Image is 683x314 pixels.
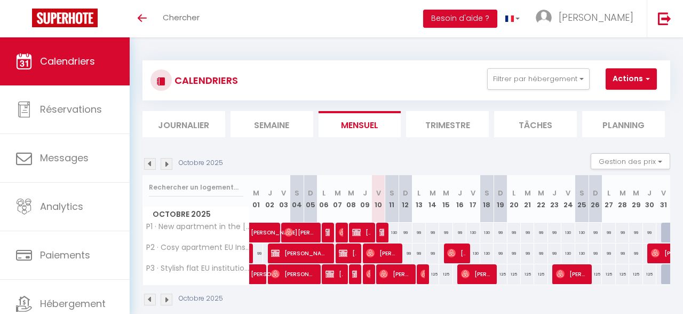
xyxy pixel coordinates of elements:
[412,244,426,263] div: 99
[453,175,466,223] th: 16
[536,10,552,26] img: ...
[575,223,589,242] div: 130
[143,207,249,222] span: Octobre 2025
[366,243,397,263] span: [PERSON_NAME]
[352,264,356,284] span: [PERSON_NAME]
[40,200,83,213] span: Analytics
[358,175,371,223] th: 09
[40,151,89,164] span: Messages
[142,111,225,137] li: Journalier
[494,244,507,263] div: 99
[602,244,615,263] div: 99
[366,264,370,284] span: Matis Hurion
[348,188,354,198] abbr: M
[426,223,439,242] div: 99
[145,244,251,252] span: P2 · Cosy apartment EU Institutions
[538,188,544,198] abbr: M
[250,244,263,263] div: 99
[616,264,629,284] div: 125
[643,223,656,242] div: 99
[466,244,480,263] div: 130
[149,178,243,197] input: Rechercher un logement...
[423,10,497,28] button: Besoin d'aide ?
[582,111,665,137] li: Planning
[485,188,489,198] abbr: S
[643,264,656,284] div: 125
[534,175,547,223] th: 22
[40,297,106,310] span: Hébergement
[507,244,521,263] div: 99
[439,223,452,242] div: 99
[179,294,223,304] p: Octobre 2025
[379,222,384,242] span: [DEMOGRAPHIC_DATA][PERSON_NAME]
[268,188,272,198] abbr: J
[40,54,95,68] span: Calendriers
[145,223,251,231] span: P1 · New apartment in the [GEOGRAPHIC_DATA] area
[339,222,343,242] span: [PERSON_NAME]
[322,188,325,198] abbr: L
[507,175,521,223] th: 20
[281,188,286,198] abbr: V
[390,188,394,198] abbr: S
[559,11,633,24] span: [PERSON_NAME]
[525,188,531,198] abbr: M
[331,175,344,223] th: 07
[548,175,561,223] th: 23
[443,188,449,198] abbr: M
[379,264,410,284] span: [PERSON_NAME]
[458,188,462,198] abbr: J
[417,188,420,198] abbr: L
[385,223,399,242] div: 130
[344,175,358,223] th: 08
[616,244,629,263] div: 99
[661,188,666,198] abbr: V
[561,223,575,242] div: 130
[290,175,304,223] th: 04
[556,264,587,284] span: [PERSON_NAME]
[403,188,408,198] abbr: D
[629,264,642,284] div: 125
[480,175,494,223] th: 18
[253,188,259,198] abbr: M
[40,248,90,262] span: Paiements
[658,12,671,25] img: logout
[172,68,238,92] h3: CALENDRIERS
[616,223,629,242] div: 99
[32,9,98,27] img: Super Booking
[284,222,315,242] span: [PERSON_NAME]
[271,264,315,284] span: [PERSON_NAME]
[245,264,259,285] a: [PERSON_NAME]
[480,244,494,263] div: 130
[179,158,223,168] p: Octobre 2025
[647,188,652,198] abbr: J
[406,111,489,137] li: Trimestre
[480,223,494,242] div: 130
[616,175,629,223] th: 28
[335,188,341,198] abbr: M
[487,68,590,90] button: Filtrer par hébergement
[607,188,610,198] abbr: L
[325,264,343,284] span: [PERSON_NAME]
[575,244,589,263] div: 130
[371,175,385,223] th: 10
[339,243,356,263] span: [PERSON_NAME]
[534,244,547,263] div: 99
[426,244,439,263] div: 99
[566,188,570,198] abbr: V
[643,175,656,223] th: 30
[494,223,507,242] div: 99
[534,223,547,242] div: 99
[399,175,412,223] th: 12
[453,223,466,242] div: 99
[308,188,313,198] abbr: D
[295,188,299,198] abbr: S
[602,175,615,223] th: 27
[494,111,577,137] li: Tâches
[589,223,602,242] div: 99
[251,217,300,237] span: [PERSON_NAME]
[606,68,657,90] button: Actions
[245,223,259,243] a: [PERSON_NAME]
[251,258,275,279] span: [PERSON_NAME]
[439,175,452,223] th: 15
[579,188,584,198] abbr: S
